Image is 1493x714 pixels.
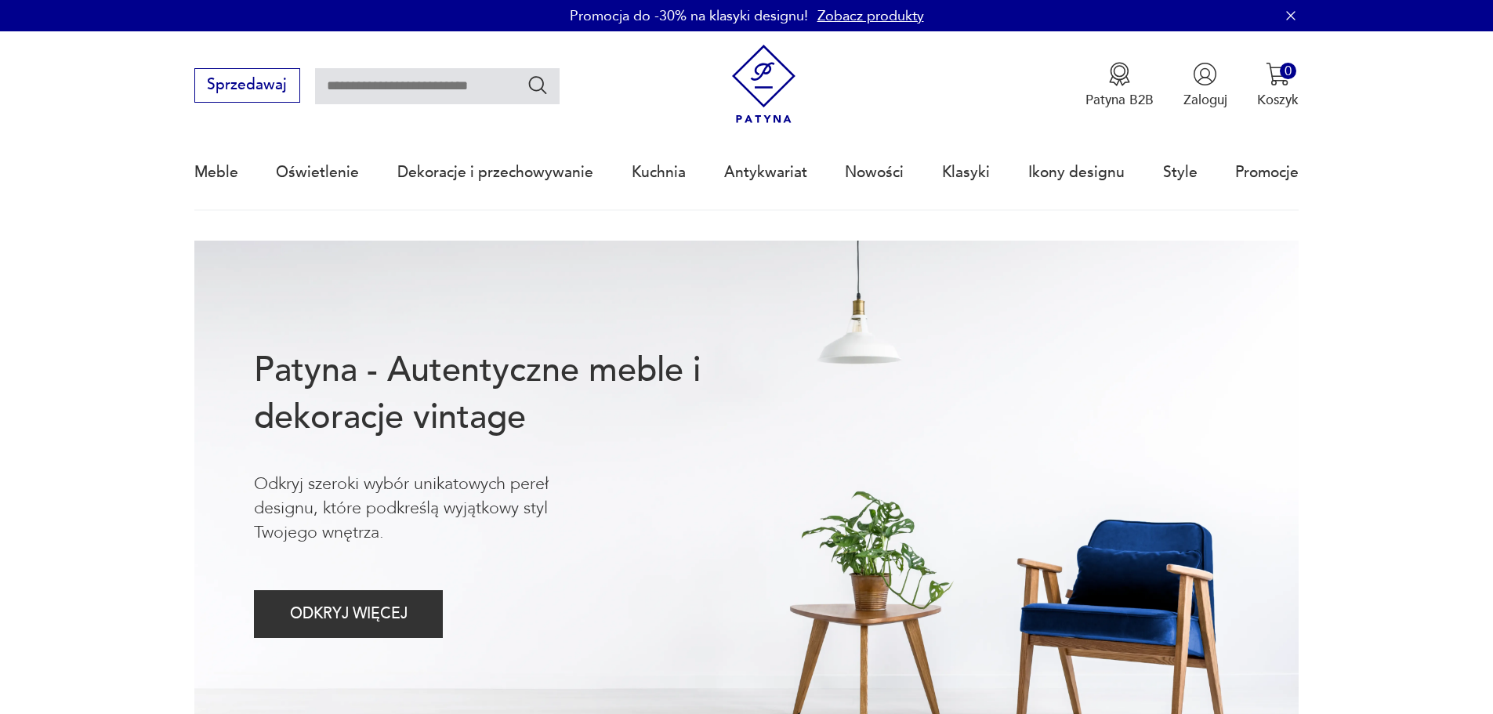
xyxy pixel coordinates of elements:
a: ODKRYJ WIĘCEJ [254,609,443,622]
p: Odkryj szeroki wybór unikatowych pereł designu, które podkreślą wyjątkowy styl Twojego wnętrza. [254,472,611,545]
a: Ikony designu [1028,136,1125,208]
img: Ikona koszyka [1266,62,1290,86]
button: Patyna B2B [1085,62,1154,109]
h1: Patyna - Autentyczne meble i dekoracje vintage [254,347,762,441]
img: Ikonka użytkownika [1193,62,1217,86]
a: Kuchnia [632,136,686,208]
button: 0Koszyk [1257,62,1299,109]
a: Ikona medaluPatyna B2B [1085,62,1154,109]
button: Zaloguj [1183,62,1227,109]
button: ODKRYJ WIĘCEJ [254,590,443,638]
a: Meble [194,136,238,208]
a: Antykwariat [724,136,807,208]
a: Nowości [845,136,904,208]
p: Patyna B2B [1085,91,1154,109]
button: Szukaj [527,74,549,96]
a: Klasyki [942,136,990,208]
button: Sprzedawaj [194,68,300,103]
p: Zaloguj [1183,91,1227,109]
a: Sprzedawaj [194,80,300,92]
a: Oświetlenie [276,136,359,208]
img: Ikona medalu [1107,62,1132,86]
div: 0 [1280,63,1296,79]
a: Zobacz produkty [817,6,924,26]
a: Dekoracje i przechowywanie [397,136,593,208]
a: Promocje [1235,136,1299,208]
p: Koszyk [1257,91,1299,109]
p: Promocja do -30% na klasyki designu! [570,6,808,26]
img: Patyna - sklep z meblami i dekoracjami vintage [724,45,803,124]
a: Style [1163,136,1198,208]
